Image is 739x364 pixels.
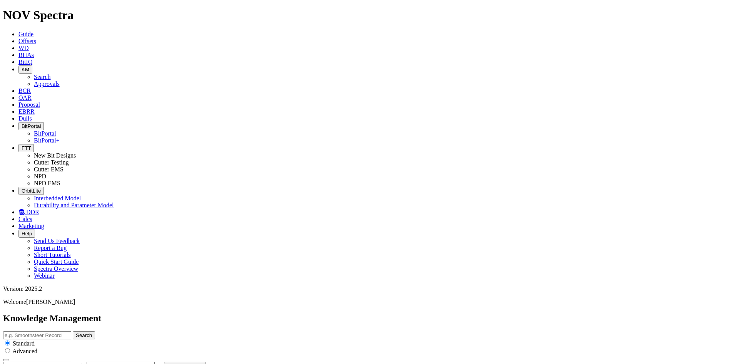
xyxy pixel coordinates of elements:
a: Webinar [34,272,55,279]
a: Spectra Overview [34,265,78,272]
a: Short Tutorials [34,252,71,258]
span: BitPortal [22,123,41,129]
a: OAR [18,94,32,101]
button: FTT [18,144,34,152]
a: Cutter EMS [34,166,64,173]
span: Help [22,231,32,237]
a: DDR [18,209,39,215]
a: Approvals [34,81,60,87]
a: Guide [18,31,33,37]
p: Welcome [3,299,736,305]
span: OrbitLite [22,188,41,194]
h1: NOV Spectra [3,8,736,22]
a: Cutter Testing [34,159,69,166]
span: Standard [13,340,35,347]
a: Marketing [18,223,44,229]
a: Interbedded Model [34,195,81,201]
a: Search [34,74,51,80]
h2: Knowledge Management [3,313,736,324]
button: Search [73,331,95,339]
a: BitPortal+ [34,137,60,144]
a: WD [18,45,29,51]
span: FTT [22,145,31,151]
a: New Bit Designs [34,152,76,159]
a: NPD EMS [34,180,60,186]
a: EBRR [18,108,35,115]
a: BCR [18,87,31,94]
a: BHAs [18,52,34,58]
button: Help [18,230,35,238]
button: OrbitLite [18,187,44,195]
button: KM [18,65,32,74]
a: Report a Bug [34,245,67,251]
a: Proposal [18,101,40,108]
a: Quick Start Guide [34,258,79,265]
a: Offsets [18,38,36,44]
div: Version: 2025.2 [3,285,736,292]
span: KM [22,67,29,72]
button: BitPortal [18,122,44,130]
a: Send Us Feedback [34,238,80,244]
a: NPD [34,173,46,179]
a: Dulls [18,115,32,122]
span: [PERSON_NAME] [26,299,75,305]
span: DDR [26,209,39,215]
span: Advanced [12,348,37,354]
input: e.g. Smoothsteer Record [3,331,71,339]
a: Durability and Parameter Model [34,202,114,208]
a: BitIQ [18,59,32,65]
a: BitPortal [34,130,56,137]
a: Calcs [18,216,32,222]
